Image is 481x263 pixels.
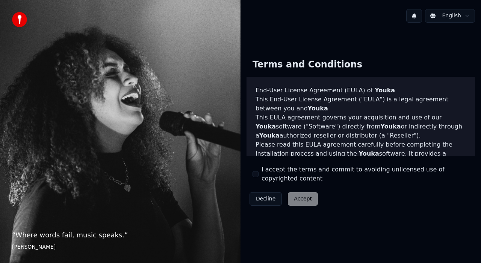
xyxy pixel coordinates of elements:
[247,53,368,77] div: Terms and Conditions
[256,95,466,113] p: This End-User License Agreement ("EULA") is a legal agreement between you and
[381,123,401,130] span: Youka
[256,113,466,140] p: This EULA agreement governs your acquisition and use of our software ("Software") directly from o...
[308,105,328,112] span: Youka
[12,230,228,240] p: “ Where words fail, music speaks. ”
[256,123,276,130] span: Youka
[259,132,280,139] span: Youka
[359,150,379,157] span: Youka
[250,192,282,206] button: Decline
[375,87,395,94] span: Youka
[256,86,466,95] h3: End-User License Agreement (EULA) of
[256,140,466,176] p: Please read this EULA agreement carefully before completing the installation process and using th...
[12,12,27,27] img: youka
[262,165,469,183] label: I accept the terms and commit to avoiding unlicensed use of copyrighted content
[12,243,228,251] footer: [PERSON_NAME]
